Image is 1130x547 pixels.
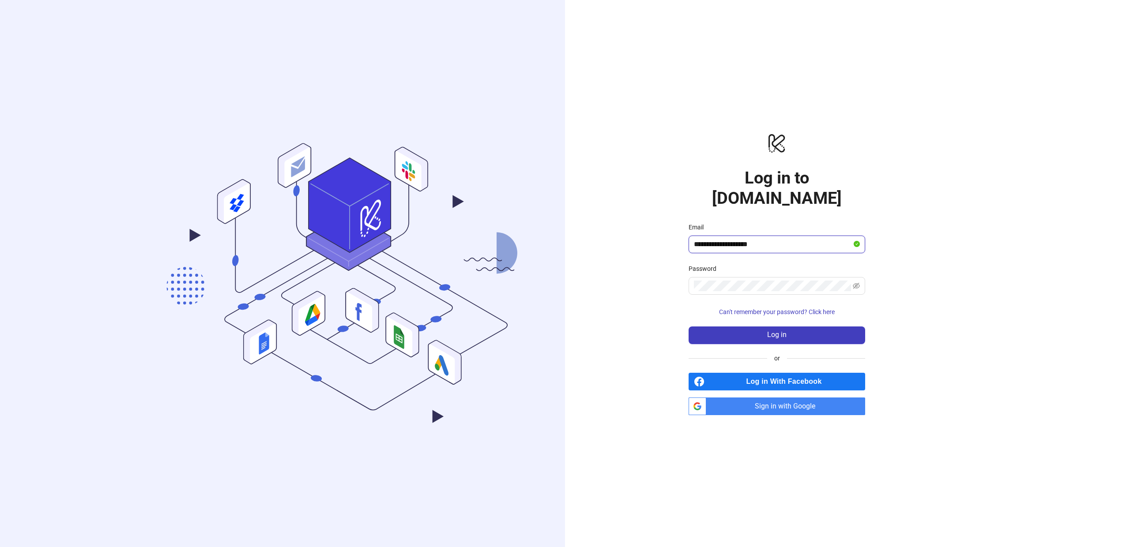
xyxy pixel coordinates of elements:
[694,239,852,250] input: Email
[719,308,835,315] span: Can't remember your password? Click here
[689,397,865,415] a: Sign in with Google
[689,222,709,232] label: Email
[689,264,722,273] label: Password
[710,397,865,415] span: Sign in with Google
[689,305,865,319] button: Can't remember your password? Click here
[767,331,787,339] span: Log in
[689,373,865,390] a: Log in With Facebook
[708,373,865,390] span: Log in With Facebook
[689,326,865,344] button: Log in
[689,308,865,315] a: Can't remember your password? Click here
[767,353,787,363] span: or
[694,281,851,291] input: Password
[853,282,860,289] span: eye-invisible
[689,168,865,208] h1: Log in to [DOMAIN_NAME]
